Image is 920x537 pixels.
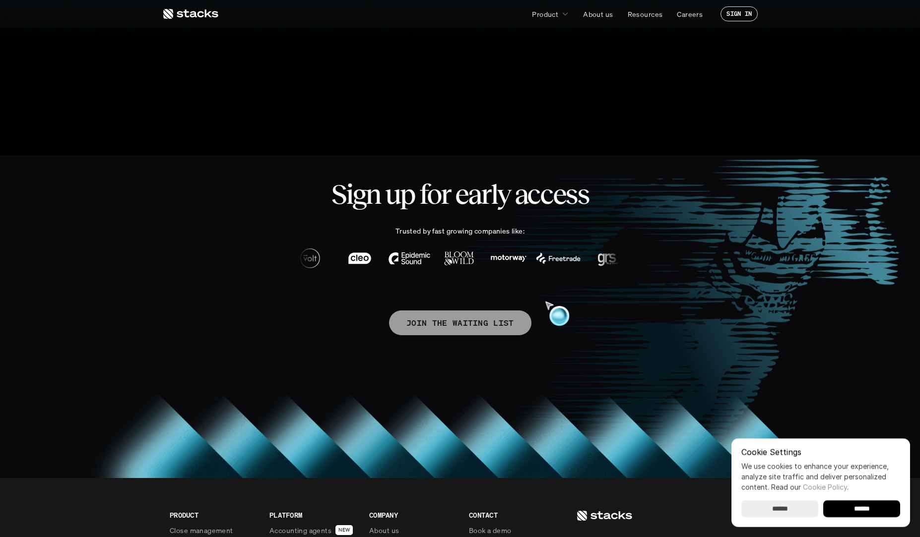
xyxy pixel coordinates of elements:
[269,525,331,536] p: Accounting agents
[170,525,233,536] p: Close management
[726,10,752,17] p: SIGN IN
[269,525,357,536] a: Accounting agentsNEW
[469,510,557,520] p: CONTACT
[186,179,734,210] h2: Sign up for early access
[577,5,619,23] a: About us
[628,9,663,19] p: Resources
[406,315,514,330] p: JOIN THE WAITING LIST
[677,9,703,19] p: Careers
[741,461,900,492] p: We use cookies to enhance your experience, analyze site traffic and deliver personalized content.
[583,9,613,19] p: About us
[369,525,399,536] p: About us
[269,510,357,520] p: PLATFORM
[170,525,258,536] a: Close management
[671,5,709,23] a: Careers
[170,510,258,520] p: PRODUCT
[469,525,557,536] a: Book a demo
[721,6,758,21] a: SIGN IN
[771,483,849,491] span: Read our .
[369,510,457,520] p: COMPANY
[622,5,669,23] a: Resources
[369,525,457,536] a: About us
[741,448,900,456] p: Cookie Settings
[803,483,847,491] a: Cookie Policy
[338,527,350,533] h2: NEW
[469,525,512,536] p: Book a demo
[395,226,525,236] p: Trusted by fast growing companies like:
[532,9,558,19] p: Product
